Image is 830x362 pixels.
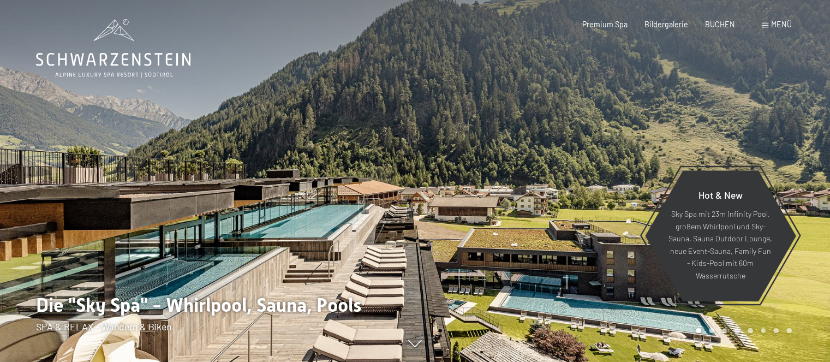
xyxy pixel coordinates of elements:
div: Carousel Page 2 [709,328,714,334]
div: Carousel Page 4 [735,328,740,334]
span: Menü [771,20,792,29]
div: Carousel Page 6 [761,328,766,334]
a: Hot & New Sky Spa mit 23m Infinity Pool, großem Whirlpool und Sky-Sauna, Sauna Outdoor Lounge, ne... [644,170,796,302]
div: Carousel Pagination [692,328,791,334]
div: Carousel Page 8 [786,328,792,334]
div: Carousel Page 7 [773,328,779,334]
div: Carousel Page 1 (Current Slide) [696,328,701,334]
div: Carousel Page 3 [722,328,727,334]
a: BUCHEN [705,20,735,29]
a: Premium Spa [582,20,628,29]
p: Sky Spa mit 23m Infinity Pool, großem Whirlpool und Sky-Sauna, Sauna Outdoor Lounge, neue Event-S... [668,209,772,282]
div: Carousel Page 5 [748,328,753,334]
span: Hot & New [698,189,742,201]
a: Bildergalerie [644,20,688,29]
